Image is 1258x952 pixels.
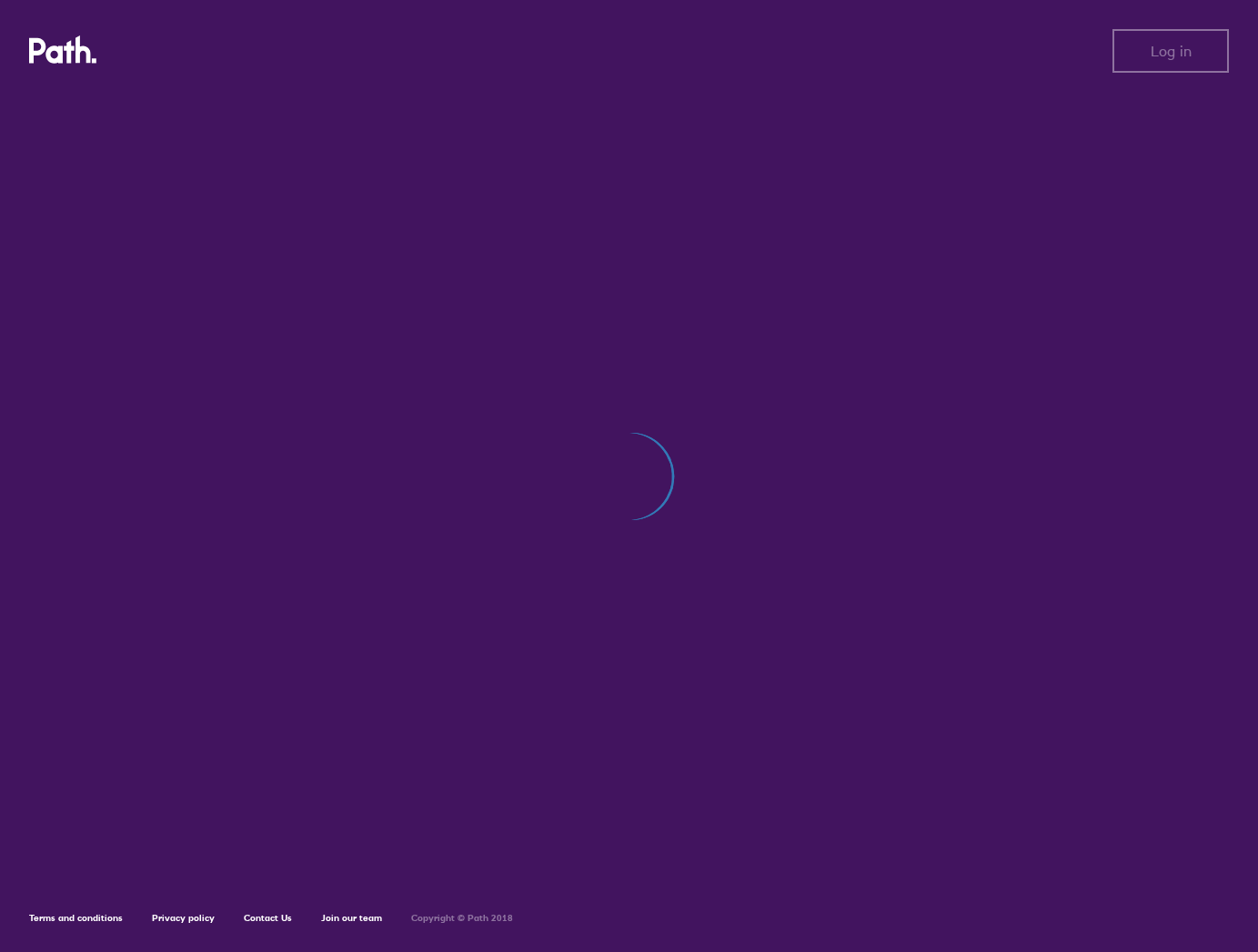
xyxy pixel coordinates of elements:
h6: Copyright © Path 2018 [411,913,513,924]
a: Privacy policy [152,912,215,924]
a: Terms and conditions [29,912,123,924]
button: Log in [1112,29,1229,73]
a: Join our team [321,912,382,924]
span: Log in [1151,43,1192,59]
a: Contact Us [244,912,292,924]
